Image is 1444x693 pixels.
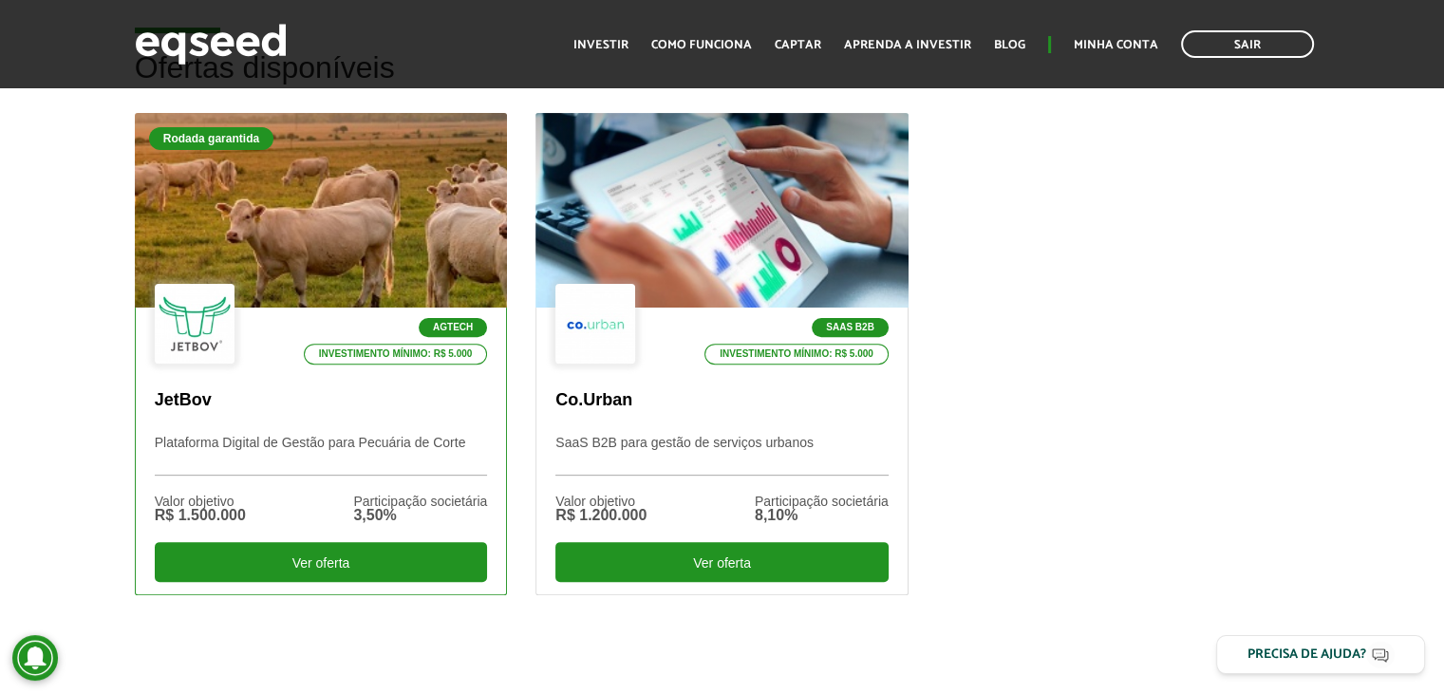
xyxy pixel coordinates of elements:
div: Rodada garantida [149,127,273,150]
p: SaaS B2B [812,318,889,337]
img: EqSeed [135,19,287,69]
div: Participação societária [755,495,889,508]
p: SaaS B2B para gestão de serviços urbanos [555,435,889,476]
a: Como funciona [651,39,752,51]
a: SaaS B2B Investimento mínimo: R$ 5.000 Co.Urban SaaS B2B para gestão de serviços urbanos Valor ob... [535,113,909,595]
div: Valor objetivo [155,495,246,508]
p: Investimento mínimo: R$ 5.000 [304,344,488,365]
a: Captar [775,39,821,51]
div: Ver oferta [555,542,889,582]
div: 8,10% [755,508,889,523]
p: Plataforma Digital de Gestão para Pecuária de Corte [155,435,488,476]
p: Investimento mínimo: R$ 5.000 [704,344,889,365]
a: Sair [1181,30,1314,58]
p: Agtech [419,318,487,337]
div: Participação societária [353,495,487,508]
p: Co.Urban [555,390,889,411]
a: Investir [573,39,628,51]
a: Rodada garantida Agtech Investimento mínimo: R$ 5.000 JetBov Plataforma Digital de Gestão para Pe... [135,113,508,595]
div: R$ 1.200.000 [555,508,647,523]
p: JetBov [155,390,488,411]
div: Valor objetivo [555,495,647,508]
div: R$ 1.500.000 [155,508,246,523]
a: Blog [994,39,1025,51]
a: Minha conta [1074,39,1158,51]
div: Ver oferta [155,542,488,582]
a: Aprenda a investir [844,39,971,51]
div: 3,50% [353,508,487,523]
